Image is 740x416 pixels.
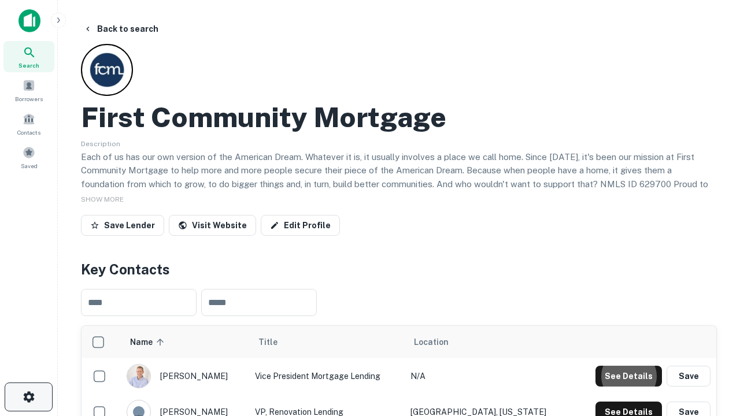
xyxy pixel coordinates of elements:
[405,326,572,358] th: Location
[249,326,405,358] th: Title
[258,335,293,349] span: Title
[682,324,740,379] iframe: Chat Widget
[169,215,256,236] a: Visit Website
[81,215,164,236] button: Save Lender
[405,358,572,394] td: N/A
[3,75,54,106] a: Borrowers
[15,94,43,103] span: Borrowers
[81,140,120,148] span: Description
[127,365,150,388] img: 1520878720083
[17,128,40,137] span: Contacts
[667,366,711,387] button: Save
[81,259,717,280] h4: Key Contacts
[18,61,39,70] span: Search
[261,215,340,236] a: Edit Profile
[127,364,243,388] div: [PERSON_NAME]
[595,366,662,387] button: See Details
[130,335,168,349] span: Name
[121,326,249,358] th: Name
[249,358,405,394] td: Vice President Mortgage Lending
[3,108,54,139] a: Contacts
[81,150,717,205] p: Each of us has our own version of the American Dream. Whatever it is, it usually involves a place...
[3,41,54,72] a: Search
[81,195,124,203] span: SHOW MORE
[3,142,54,173] a: Saved
[79,18,163,39] button: Back to search
[81,101,446,134] h2: First Community Mortgage
[21,161,38,170] span: Saved
[18,9,40,32] img: capitalize-icon.png
[414,335,449,349] span: Location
